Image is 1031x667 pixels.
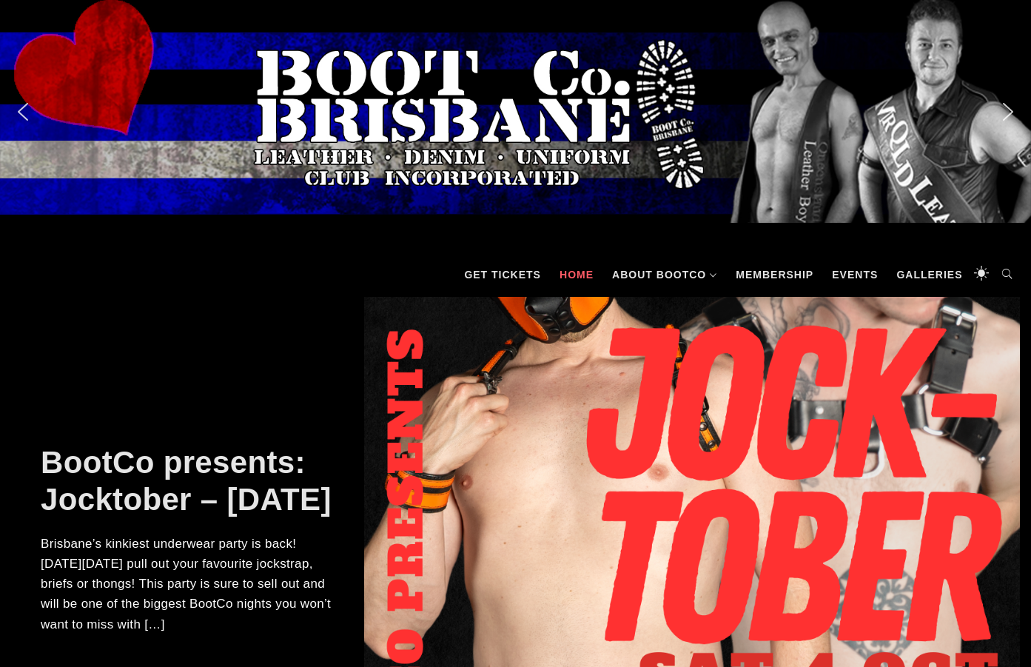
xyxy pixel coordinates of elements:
[605,252,725,297] a: About BootCo
[457,252,548,297] a: GET TICKETS
[41,445,332,517] a: BootCo presents: Jocktober – [DATE]
[889,252,970,297] a: Galleries
[825,252,885,297] a: Events
[996,100,1020,124] img: next arrow
[552,252,601,297] a: Home
[728,252,821,297] a: Membership
[41,534,335,634] p: Brisbane’s kinkiest underwear party is back! [DATE][DATE] pull out your favourite jockstrap, brie...
[11,100,35,124] img: previous arrow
